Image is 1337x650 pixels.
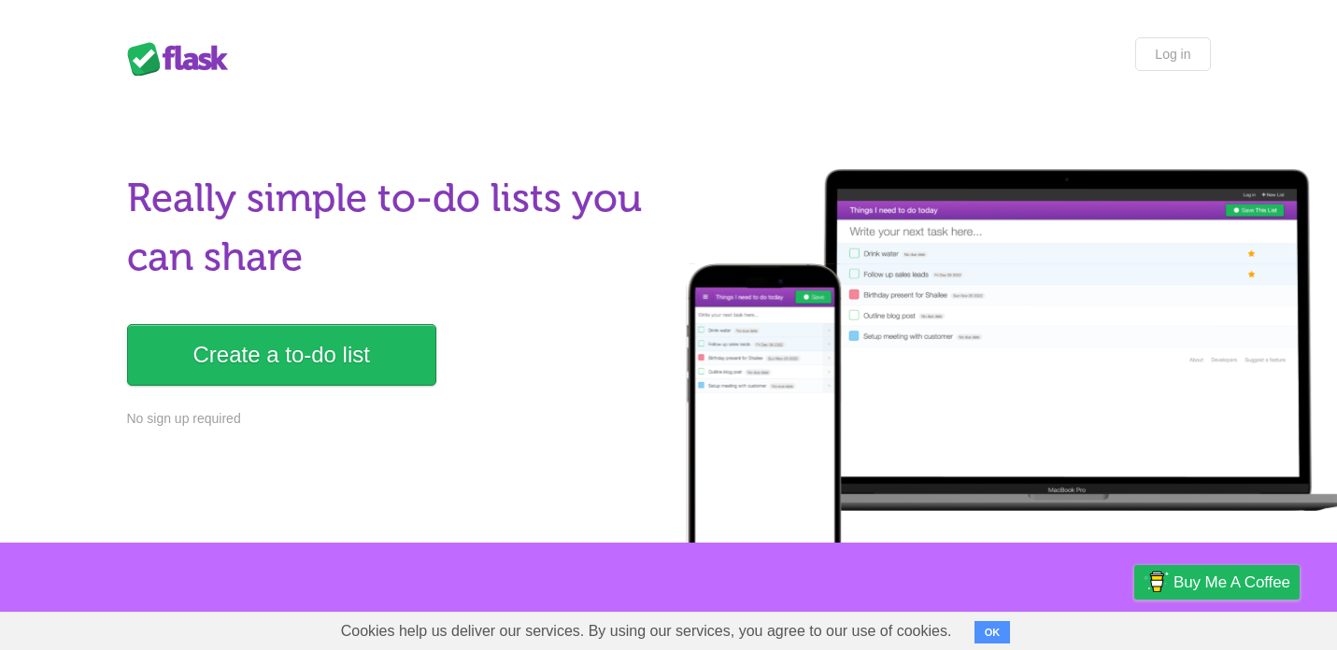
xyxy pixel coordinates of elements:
[1173,566,1290,599] span: Buy me a coffee
[974,621,1011,643] button: OK
[127,409,658,429] p: No sign up required
[1135,37,1210,71] a: Log in
[1134,565,1300,600] a: Buy me a coffee
[322,613,971,650] span: Cookies help us deliver our services. By using our services, you agree to our use of cookies.
[127,324,436,386] a: Create a to-do list
[127,42,239,76] div: Flask Lists
[127,169,658,287] h1: Really simple to-do lists you can share
[1144,566,1169,598] img: Buy me a coffee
